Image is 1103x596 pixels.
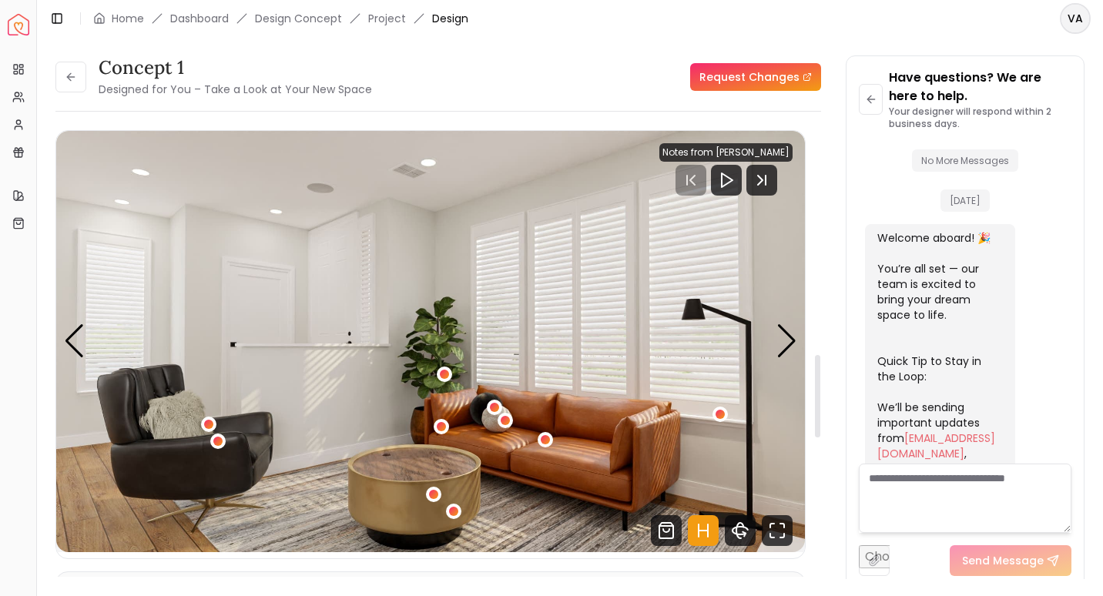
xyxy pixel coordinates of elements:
span: Design [432,11,468,26]
div: Previous slide [64,324,85,358]
h3: concept 1 [99,55,372,80]
a: Dashboard [170,11,229,26]
a: Project [368,11,406,26]
div: 4 / 5 [56,131,805,552]
div: Next slide [776,324,797,358]
p: Your designer will respond within 2 business days. [889,105,1071,130]
small: Designed for You – Take a Look at Your New Space [99,82,372,97]
button: VA [1060,3,1091,34]
a: Spacejoy [8,14,29,35]
a: [EMAIL_ADDRESS][DOMAIN_NAME] [877,430,995,461]
svg: Hotspots Toggle [688,515,719,546]
div: Carousel [56,131,805,552]
span: VA [1061,5,1089,32]
svg: Play [717,171,736,189]
p: Have questions? We are here to help. [889,69,1071,105]
img: Design Render 4 [56,131,805,552]
svg: Fullscreen [762,515,793,546]
span: [DATE] [940,189,990,212]
div: Notes from [PERSON_NAME] [659,143,793,162]
a: Home [112,11,144,26]
svg: Shop Products from this design [651,515,682,546]
svg: 360 View [725,515,756,546]
li: Design Concept [255,11,342,26]
nav: breadcrumb [93,11,468,26]
a: Request Changes [690,63,821,91]
img: Spacejoy Logo [8,14,29,35]
svg: Next Track [746,165,777,196]
span: No More Messages [912,149,1018,172]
